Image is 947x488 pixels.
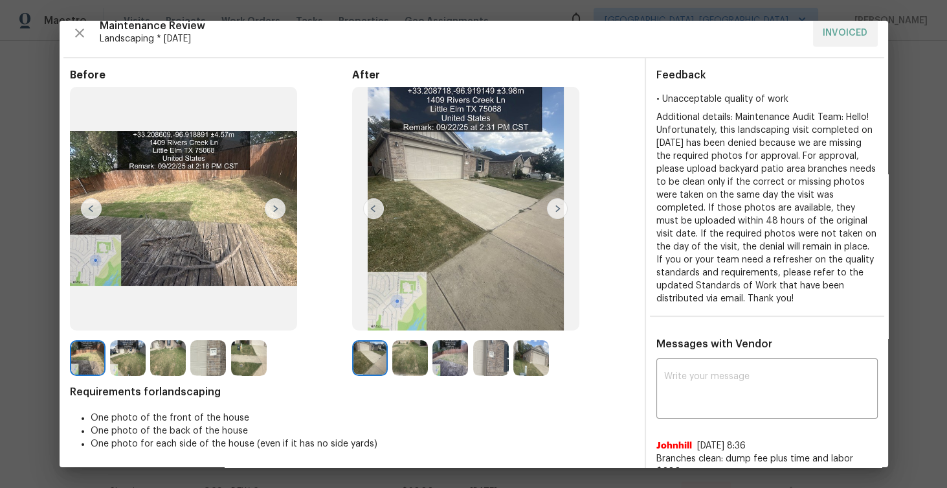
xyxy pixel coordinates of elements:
[547,198,568,219] img: right-chevron-button-url
[656,339,772,349] span: Messages with Vendor
[656,439,692,452] span: Johnhill
[91,424,634,437] li: One photo of the back of the house
[91,437,634,450] li: One photo for each side of the house (even if it has no side yards)
[656,113,876,303] span: Additional details: Maintenance Audit Team: Hello! Unfortunately, this landscaping visit complete...
[656,95,788,104] span: • Unacceptable quality of work
[697,441,746,450] span: [DATE] 8:36
[100,19,803,32] span: Maintenance Review
[70,69,352,82] span: Before
[656,452,878,478] span: Branches clean: dump fee plus time and labor $200
[352,69,634,82] span: After
[265,198,285,219] img: right-chevron-button-url
[81,198,102,219] img: left-chevron-button-url
[91,412,634,424] li: One photo of the front of the house
[100,32,803,45] span: Landscaping * [DATE]
[70,386,634,399] span: Requirements for landscaping
[656,70,706,80] span: Feedback
[363,198,384,219] img: left-chevron-button-url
